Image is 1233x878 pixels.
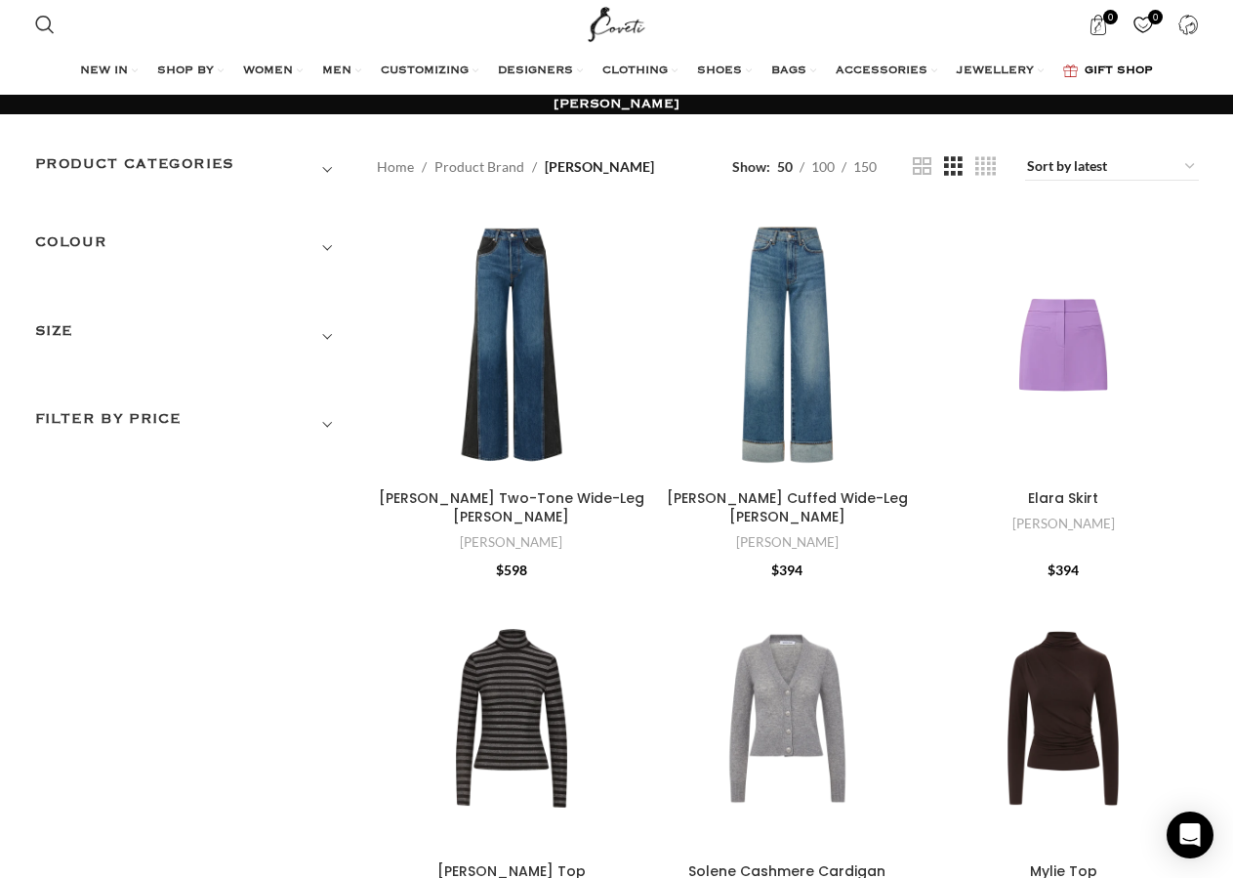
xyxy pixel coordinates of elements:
[697,52,752,91] a: SHOES
[771,63,806,79] span: BAGS
[836,63,927,79] span: ACCESSORIES
[496,562,527,578] bdi: 598
[498,63,573,79] span: DESIGNERS
[697,63,742,79] span: SHOES
[1028,488,1098,508] a: Elara Skirt
[35,320,348,354] h3: SIZE
[771,562,802,578] bdi: 394
[35,153,348,187] h3: Product categories
[1012,515,1115,533] a: [PERSON_NAME]
[25,5,64,44] a: Search
[1048,562,1079,578] bdi: 394
[652,210,923,481] a: Taylor Cuffed Wide-Leg Jean
[157,52,224,91] a: SHOP BY
[498,52,583,91] a: DESIGNERS
[1148,10,1163,24] span: 0
[667,488,908,527] a: [PERSON_NAME] Cuffed Wide-Leg [PERSON_NAME]
[1103,10,1118,24] span: 0
[928,583,1199,854] a: Mylie Top
[322,63,351,79] span: MEN
[736,533,839,552] a: [PERSON_NAME]
[1048,562,1055,578] span: $
[80,52,138,91] a: NEW IN
[243,63,293,79] span: WOMEN
[1063,52,1153,91] a: GIFT SHOP
[381,63,469,79] span: CUSTOMIZING
[377,583,647,854] a: Nate Top
[1063,64,1078,77] img: GiftBag
[460,533,562,552] a: [PERSON_NAME]
[496,562,504,578] span: $
[25,52,1209,91] div: Main navigation
[381,52,478,91] a: CUSTOMIZING
[771,52,816,91] a: BAGS
[377,210,647,481] a: Taylor Two-Tone Wide-Leg Jean
[35,231,348,265] h3: COLOUR
[928,210,1199,481] a: Elara Skirt
[1079,5,1119,44] a: 0
[1167,812,1213,858] div: Open Intercom Messenger
[80,63,128,79] span: NEW IN
[1124,5,1164,44] div: My Wishlist
[157,63,214,79] span: SHOP BY
[652,583,923,854] a: Solene Cashmere Cardigan
[584,15,649,31] a: Site logo
[957,63,1034,79] span: JEWELLERY
[243,52,303,91] a: WOMEN
[957,52,1044,91] a: JEWELLERY
[602,63,668,79] span: CLOTHING
[602,52,678,91] a: CLOTHING
[379,488,644,527] a: [PERSON_NAME] Two-Tone Wide-Leg [PERSON_NAME]
[771,562,779,578] span: $
[322,52,361,91] a: MEN
[1085,63,1153,79] span: GIFT SHOP
[836,52,937,91] a: ACCESSORIES
[1124,5,1164,44] a: 0
[35,408,348,441] h3: Filter by price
